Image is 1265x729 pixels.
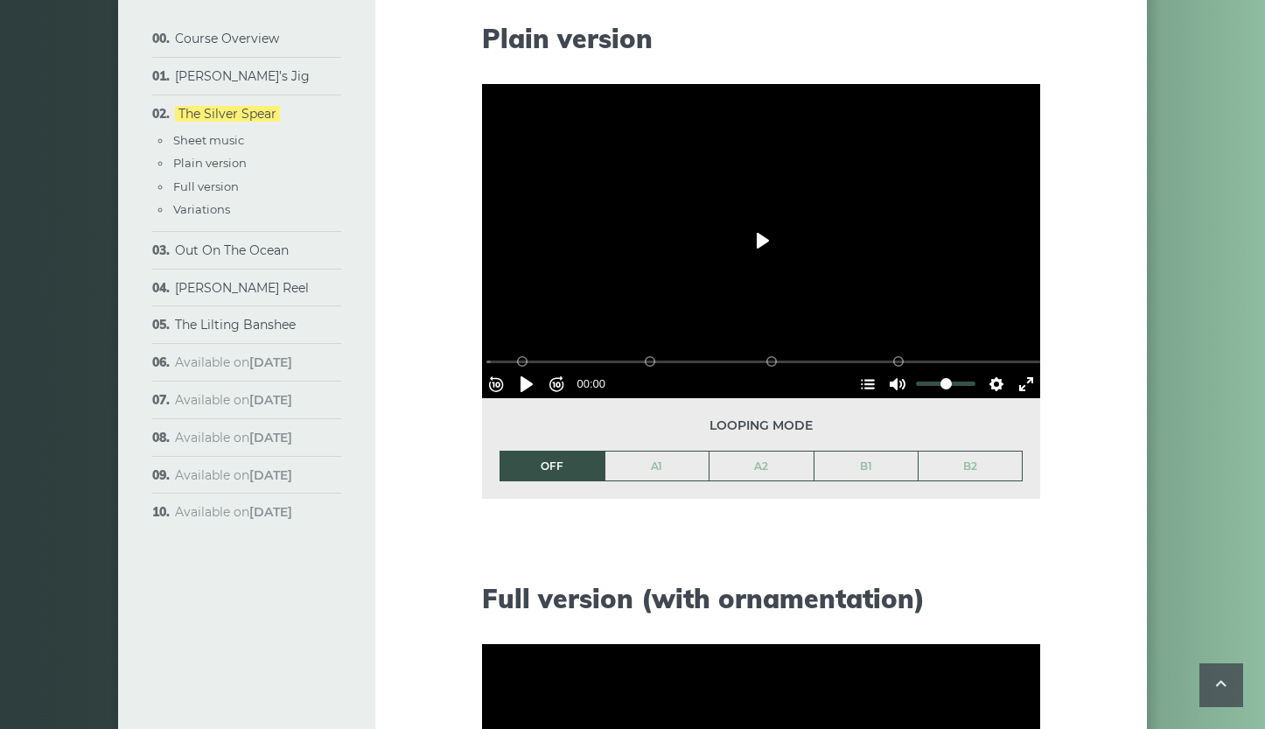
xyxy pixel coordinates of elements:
[175,280,309,296] a: [PERSON_NAME] Reel
[173,202,230,216] a: Variations
[605,452,709,481] a: A1
[175,31,279,46] a: Course Overview
[175,392,292,408] span: Available on
[709,452,814,481] a: A2
[249,504,292,520] strong: [DATE]
[482,583,1040,614] h2: Full version (with ornamentation)
[249,392,292,408] strong: [DATE]
[919,452,1022,481] a: B2
[175,317,296,333] a: The Lilting Banshee
[500,416,1023,436] span: Looping mode
[173,156,247,170] a: Plain version
[249,354,292,370] strong: [DATE]
[175,242,289,258] a: Out On The Ocean
[175,68,310,84] a: [PERSON_NAME]’s Jig
[173,133,244,147] a: Sheet music
[482,23,1040,54] h2: Plain version
[175,354,292,370] span: Available on
[814,452,919,481] a: B1
[175,504,292,520] span: Available on
[175,467,292,483] span: Available on
[249,430,292,445] strong: [DATE]
[173,179,239,193] a: Full version
[249,467,292,483] strong: [DATE]
[175,430,292,445] span: Available on
[175,106,280,122] a: The Silver Spear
